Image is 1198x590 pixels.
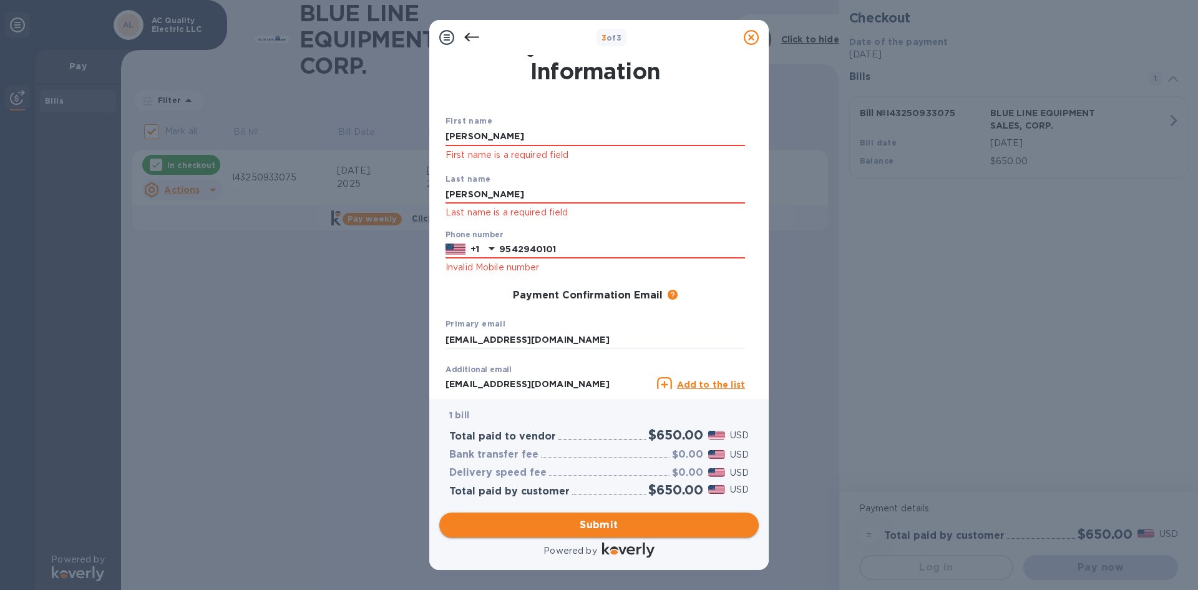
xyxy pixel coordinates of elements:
label: Phone number [446,231,503,238]
img: Logo [602,543,655,558]
b: 1 bill [449,410,469,420]
b: of 3 [601,33,622,42]
b: Last name [446,174,491,184]
img: USD [708,468,725,477]
input: Enter your first name [446,127,745,146]
p: Invalid Mobile number [446,260,745,275]
p: Powered by [543,544,597,558]
img: USD [708,485,725,494]
p: +1 [470,243,479,255]
b: Primary email [446,319,505,328]
p: First name is a required field [446,148,745,162]
input: Enter your last name [446,185,745,204]
p: Last name is a required field [446,205,745,220]
input: Enter your phone number [499,240,745,259]
img: US [446,242,465,256]
h1: Payment Contact Information [446,32,745,84]
h3: Total paid to vendor [449,431,556,443]
h3: Total paid by customer [449,486,570,498]
h2: $650.00 [648,482,703,498]
u: Add to the list [677,380,745,390]
p: USD [730,466,749,479]
h3: Bank transfer fee [449,449,538,461]
p: USD [730,483,749,496]
b: First name [446,116,492,125]
span: 3 [601,33,606,42]
label: Additional email [446,366,512,373]
button: Submit [439,513,759,538]
p: USD [730,448,749,461]
h3: Delivery speed fee [449,467,547,479]
img: USD [708,431,725,440]
h3: $0.00 [672,467,703,479]
h2: $650.00 [648,427,703,443]
h3: $0.00 [672,449,703,461]
span: Submit [449,518,749,533]
img: USD [708,450,725,459]
input: Enter your primary name [446,330,745,349]
p: USD [730,429,749,442]
h3: Payment Confirmation Email [513,290,663,302]
input: Enter additional email [446,375,652,394]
